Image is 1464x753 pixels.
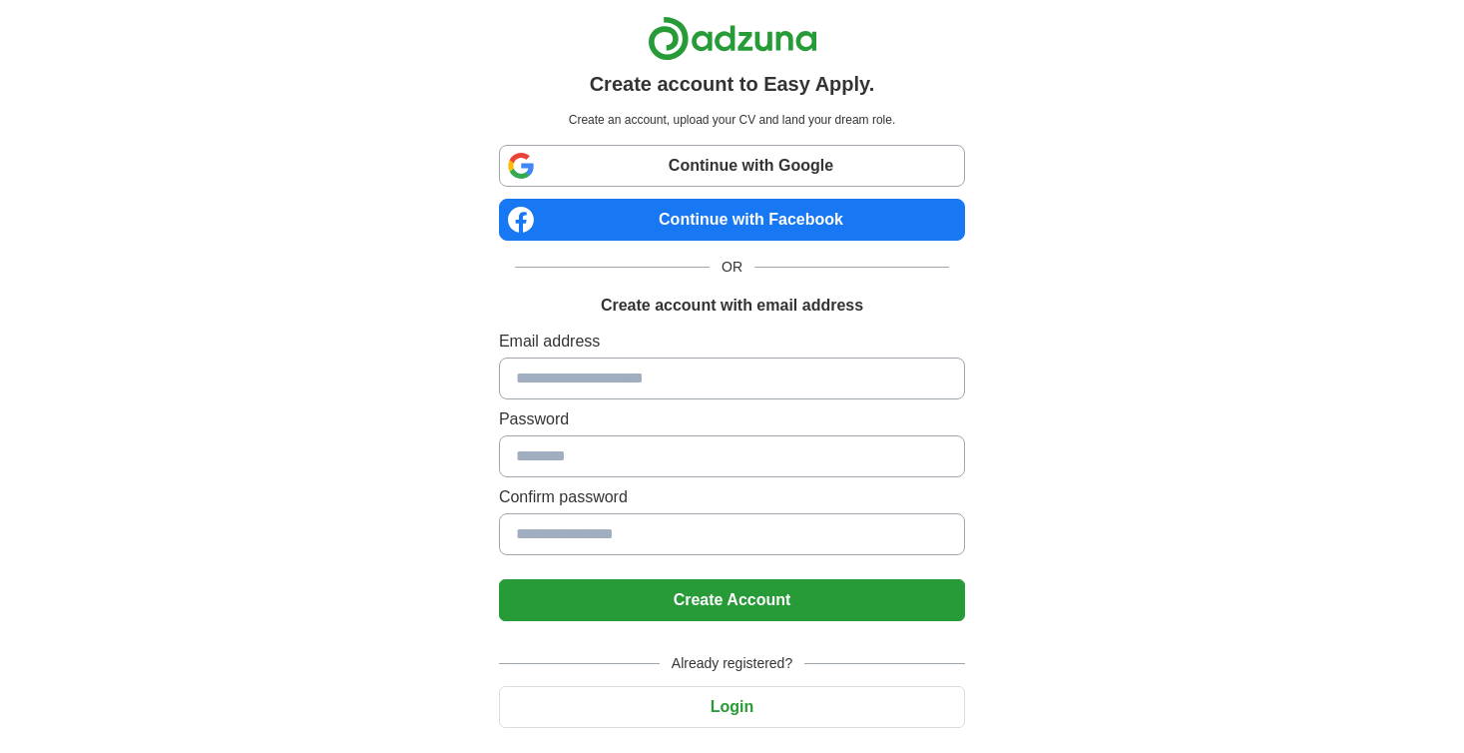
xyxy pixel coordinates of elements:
a: Continue with Google [499,145,965,187]
p: Create an account, upload your CV and land your dream role. [503,111,961,129]
button: Create Account [499,579,965,621]
span: Already registered? [660,653,804,674]
label: Confirm password [499,485,965,509]
label: Email address [499,330,965,354]
a: Continue with Facebook [499,199,965,241]
a: Login [499,698,965,715]
h1: Create account to Easy Apply. [590,69,875,99]
h1: Create account with email address [601,294,863,318]
span: OR [710,257,754,278]
button: Login [499,686,965,728]
label: Password [499,407,965,431]
img: Adzuna logo [648,16,817,61]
